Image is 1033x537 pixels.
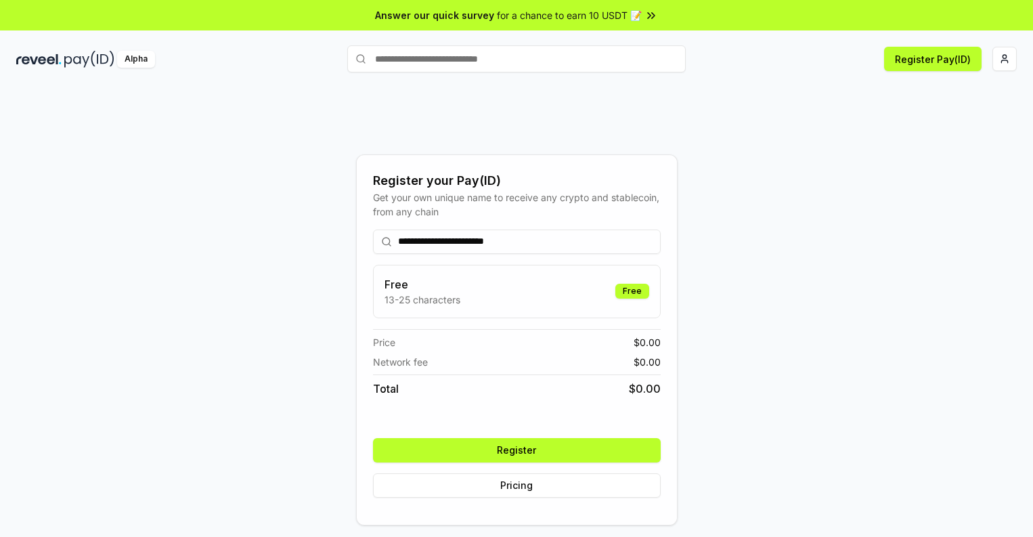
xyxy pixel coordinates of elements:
[64,51,114,68] img: pay_id
[373,438,661,463] button: Register
[373,355,428,369] span: Network fee
[373,473,661,498] button: Pricing
[16,51,62,68] img: reveel_dark
[384,293,460,307] p: 13-25 characters
[373,335,395,349] span: Price
[629,381,661,397] span: $ 0.00
[375,8,494,22] span: Answer our quick survey
[497,8,642,22] span: for a chance to earn 10 USDT 📝
[384,276,460,293] h3: Free
[615,284,649,299] div: Free
[373,171,661,190] div: Register your Pay(ID)
[373,190,661,219] div: Get your own unique name to receive any crypto and stablecoin, from any chain
[373,381,399,397] span: Total
[634,355,661,369] span: $ 0.00
[884,47,982,71] button: Register Pay(ID)
[117,51,155,68] div: Alpha
[634,335,661,349] span: $ 0.00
